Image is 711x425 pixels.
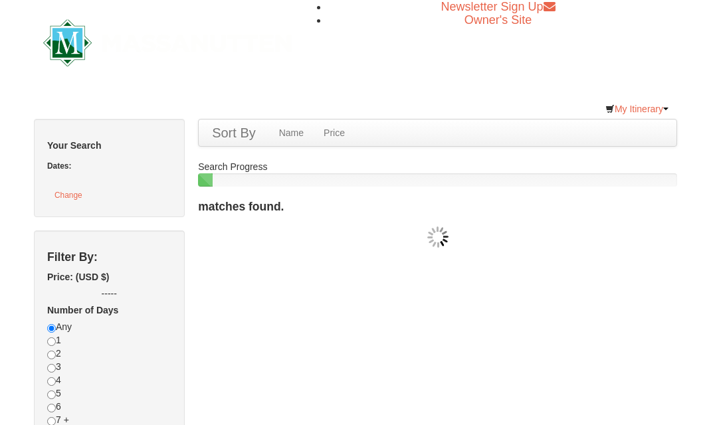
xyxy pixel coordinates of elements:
a: Name [269,120,314,146]
img: wait gif [427,226,449,248]
a: Massanutten Resort [43,25,292,56]
span: -- [111,288,117,299]
a: Sort By [199,120,269,146]
img: Massanutten Resort Logo [43,19,292,66]
a: Price [314,120,355,146]
label: - [47,287,171,300]
strong: Price: (USD $) [47,272,109,282]
h4: matches found. [198,200,677,213]
a: My Itinerary [597,99,677,119]
h4: Filter By: [47,250,171,264]
strong: Number of Days [47,305,118,315]
button: Change [47,187,90,204]
span: -- [102,288,108,299]
strong: Dates: [47,161,71,171]
div: Search Progress [198,160,677,187]
a: Owner's Site [464,13,532,27]
h5: Your Search [47,139,171,152]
